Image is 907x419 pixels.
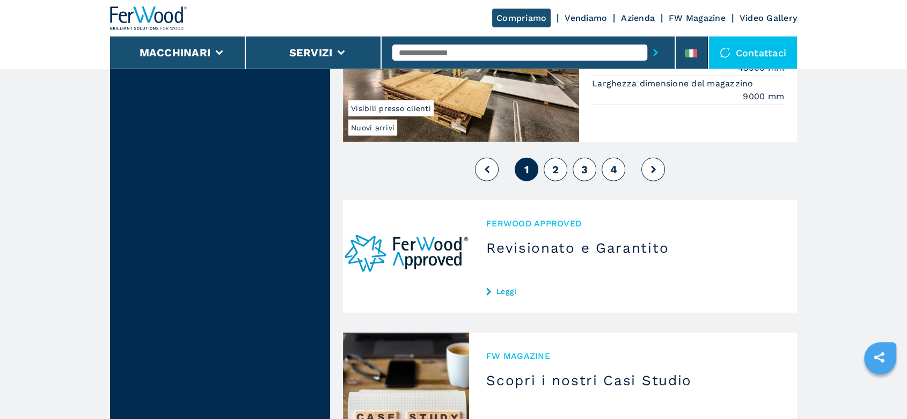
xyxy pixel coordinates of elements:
span: 4 [610,163,617,176]
a: Vendiamo [565,13,607,23]
span: Ferwood Approved [486,217,780,230]
div: Contattaci [709,36,798,69]
span: Visibili presso clienti [348,100,434,116]
em: 9000 mm [743,90,784,102]
button: submit-button [647,40,664,65]
button: 4 [602,158,625,181]
span: FW MAGAZINE [486,350,780,362]
span: Nuovi arrivi [348,120,397,136]
a: Compriamo [492,9,551,27]
h3: Revisionato e Garantito [486,239,780,256]
span: 1 [524,163,529,176]
button: Macchinari [140,46,211,59]
img: Contattaci [720,47,730,58]
button: 1 [515,158,538,181]
h3: Scopri i nostri Casi Studio [486,372,780,389]
a: Video Gallery [740,13,797,23]
p: Larghezza dimensione del magazzino [592,78,756,90]
a: Azienda [621,13,655,23]
button: Servizi [289,46,332,59]
button: 2 [544,158,567,181]
a: FW Magazine [669,13,726,23]
a: sharethis [866,344,893,371]
span: 2 [552,163,559,176]
a: Leggi [486,287,780,296]
span: 3 [581,163,588,176]
img: Ferwood [110,6,187,30]
button: 3 [573,158,596,181]
img: Revisionato e Garantito [343,200,469,313]
iframe: Chat [861,371,899,411]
